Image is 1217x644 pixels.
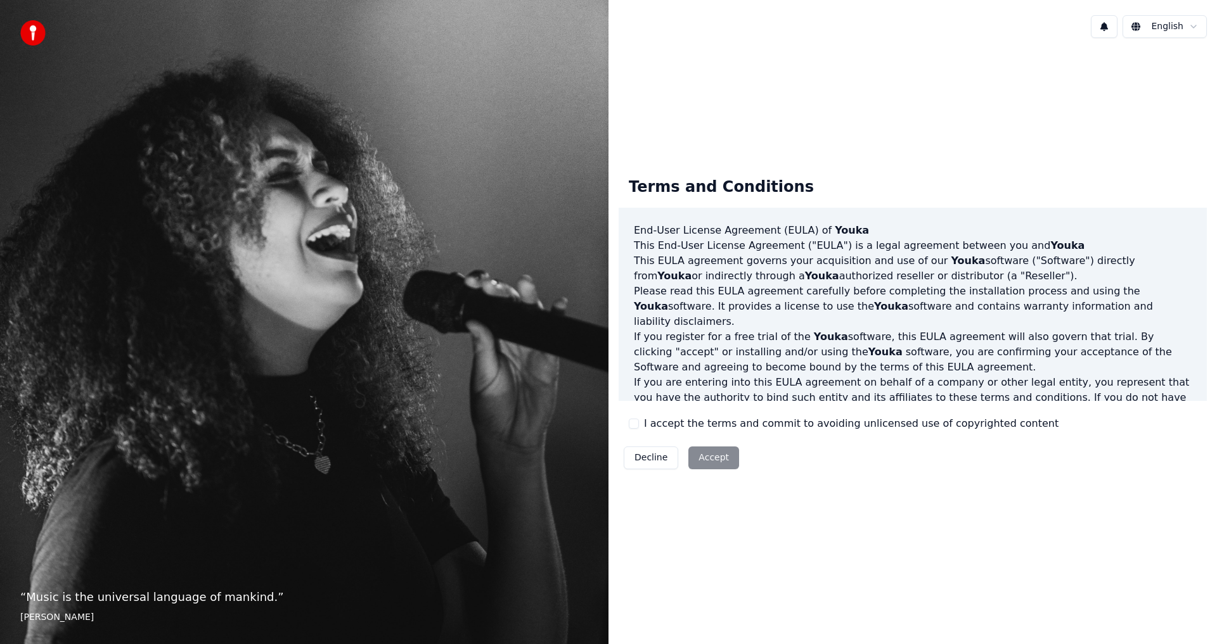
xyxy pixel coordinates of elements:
[20,611,588,624] footer: [PERSON_NAME]
[634,300,668,312] span: Youka
[634,253,1192,284] p: This EULA agreement governs your acquisition and use of our software ("Software") directly from o...
[634,238,1192,253] p: This End-User License Agreement ("EULA") is a legal agreement between you and
[805,270,839,282] span: Youka
[874,300,908,312] span: Youka
[634,329,1192,375] p: If you register for a free trial of the software, this EULA agreement will also govern that trial...
[634,375,1192,436] p: If you are entering into this EULA agreement on behalf of a company or other legal entity, you re...
[657,270,692,282] span: Youka
[835,224,869,236] span: Youka
[20,20,46,46] img: youka
[1050,239,1085,251] span: Youka
[619,167,824,208] div: Terms and Conditions
[868,346,903,358] span: Youka
[644,416,1059,431] label: I accept the terms and commit to avoiding unlicensed use of copyrighted content
[634,284,1192,329] p: Please read this EULA agreement carefully before completing the installation process and using th...
[814,331,848,343] span: Youka
[634,223,1192,238] h3: End-User License Agreement (EULA) of
[624,446,678,469] button: Decline
[20,588,588,606] p: “ Music is the universal language of mankind. ”
[951,255,985,267] span: Youka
